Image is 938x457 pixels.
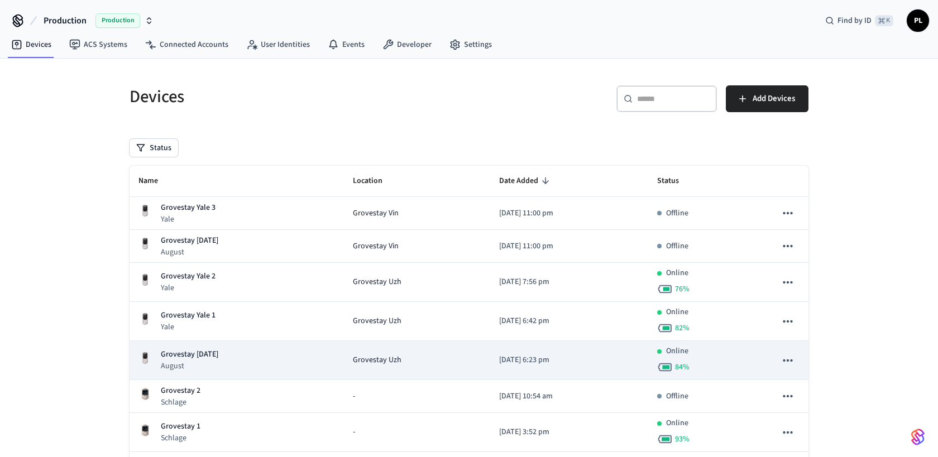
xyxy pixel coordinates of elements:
p: [DATE] 7:56 pm [499,276,639,288]
img: Yale Assure Touchscreen Wifi Smart Lock, Satin Nickel, Front [138,204,152,218]
p: Yale [161,282,216,294]
p: Yale [161,214,216,225]
p: Offline [666,240,688,252]
button: Status [130,139,178,157]
p: Grovestay Yale 2 [161,271,216,282]
span: Production [95,13,140,28]
span: Grovestay Vin [353,240,399,252]
p: August [161,247,218,258]
p: [DATE] 10:54 am [499,391,639,402]
span: PL [908,11,928,31]
a: Settings [441,35,501,55]
p: [DATE] 11:00 pm [499,208,639,219]
p: [DATE] 6:42 pm [499,315,639,327]
a: Devices [2,35,60,55]
p: Online [666,306,688,318]
img: Yale Assure Touchscreen Wifi Smart Lock, Satin Nickel, Front [138,273,152,287]
p: Offline [666,208,688,219]
span: Name [138,172,173,190]
span: Status [657,172,693,190]
p: August [161,360,218,372]
a: Connected Accounts [136,35,237,55]
button: Add Devices [726,85,808,112]
img: Yale Assure Touchscreen Wifi Smart Lock, Satin Nickel, Front [138,312,152,326]
span: Production [44,14,87,27]
span: 82 % [675,323,690,334]
p: Online [666,345,688,357]
span: Find by ID [837,15,872,26]
p: Grovestay Yale 3 [161,202,216,214]
img: Schlage Sense Smart Deadbolt with Camelot Trim, Front [138,424,152,437]
p: Grovestay 2 [161,385,200,397]
p: [DATE] 3:52 pm [499,426,639,438]
a: ACS Systems [60,35,136,55]
p: Yale [161,321,216,333]
span: - [353,391,355,402]
p: [DATE] 6:23 pm [499,354,639,366]
img: Yale Assure Touchscreen Wifi Smart Lock, Satin Nickel, Front [138,237,152,251]
span: Location [353,172,397,190]
button: PL [907,9,929,32]
p: [DATE] 11:00 pm [499,240,639,252]
span: Add Devices [753,92,795,106]
span: - [353,426,355,438]
span: ⌘ K [875,15,893,26]
img: Yale Assure Touchscreen Wifi Smart Lock, Satin Nickel, Front [138,352,152,365]
a: Events [319,35,374,55]
a: User Identities [237,35,319,55]
p: Schlage [161,432,200,444]
table: sticky table [130,166,808,452]
p: Grovestay 1 [161,421,200,432]
img: Schlage Sense Smart Deadbolt with Camelot Trim, Front [138,387,152,401]
span: Grovestay Uzh [353,354,401,366]
span: 93 % [675,434,690,445]
span: 84 % [675,362,690,373]
h5: Devices [130,85,462,108]
a: Developer [374,35,441,55]
span: Grovestay Vin [353,208,399,219]
p: Grovestay [DATE] [161,349,218,360]
p: Schlage [161,397,200,408]
img: SeamLogoGradient.69752ec5.svg [911,428,925,446]
p: Online [666,417,688,429]
span: 76 % [675,283,690,295]
span: Grovestay Uzh [353,315,401,327]
p: Grovestay [DATE] [161,235,218,247]
p: Online [666,267,688,279]
p: Grovestay Yale 1 [161,310,216,321]
div: Find by ID⌘ K [816,11,902,31]
span: Date Added [499,172,553,190]
p: Offline [666,391,688,402]
span: Grovestay Uzh [353,276,401,288]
